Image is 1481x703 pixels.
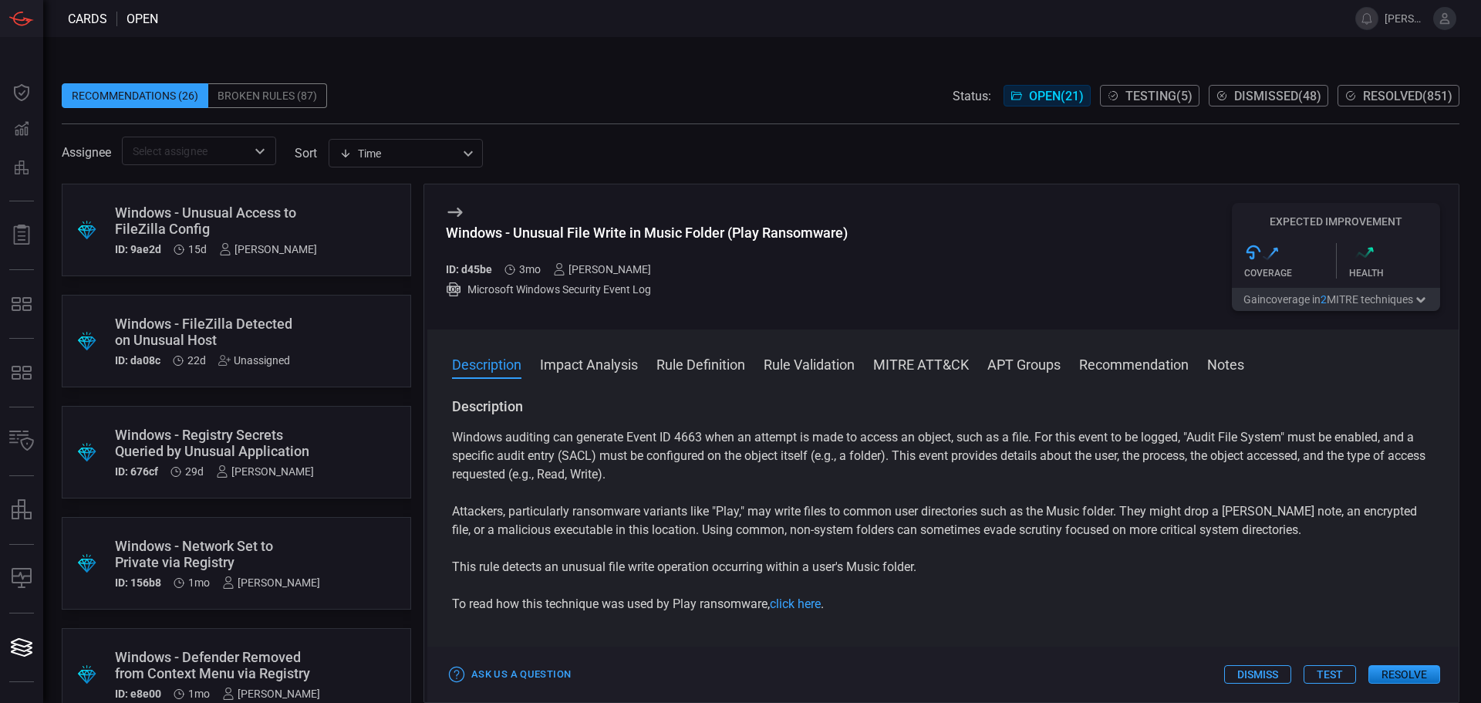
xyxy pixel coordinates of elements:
[127,12,158,26] span: open
[3,148,40,185] button: Preventions
[1349,268,1441,279] div: Health
[1207,354,1244,373] button: Notes
[249,140,271,162] button: Open
[115,649,320,681] div: Windows - Defender Removed from Context Menu via Registry
[188,576,210,589] span: Aug 26, 2025 3:34 AM
[115,465,158,478] h5: ID: 676cf
[3,286,40,323] button: MITRE - Exposures
[446,282,848,297] div: Microsoft Windows Security Event Log
[1209,85,1328,106] button: Dismissed(48)
[452,502,1434,539] p: Attackers, particularly ransomware variants like "Play," may write files to common user directori...
[3,629,40,666] button: Cards
[1079,354,1189,373] button: Recommendation
[185,465,204,478] span: Sep 07, 2025 7:11 AM
[1100,85,1199,106] button: Testing(5)
[115,538,320,570] div: Windows - Network Set to Private via Registry
[3,74,40,111] button: Dashboard
[1232,288,1440,311] button: Gaincoverage in2MITRE techniques
[115,576,161,589] h5: ID: 156b8
[115,354,160,367] h5: ID: da08c
[1232,215,1440,228] h5: Expected Improvement
[452,428,1434,484] p: Windows auditing can generate Event ID 4663 when an attempt is made to access an object, such as ...
[1224,665,1291,684] button: Dismiss
[295,146,317,161] label: sort
[1125,89,1193,103] span: Testing ( 5 )
[208,83,327,108] div: Broken Rules (87)
[222,688,320,700] div: [PERSON_NAME]
[446,663,575,687] button: Ask Us a Question
[3,217,40,254] button: Reports
[115,204,317,237] div: Windows - Unusual Access to FileZilla Config
[62,145,111,160] span: Assignee
[188,243,207,255] span: Sep 21, 2025 2:06 AM
[452,354,521,373] button: Description
[1029,89,1084,103] span: Open ( 21 )
[873,354,969,373] button: MITRE ATT&CK
[953,89,991,103] span: Status:
[115,243,161,255] h5: ID: 9ae2d
[187,354,206,367] span: Sep 14, 2025 5:16 AM
[127,141,246,161] input: Select assignee
[339,146,458,161] div: Time
[540,354,638,373] button: Impact Analysis
[3,354,40,391] button: MITRE - Detection Posture
[446,225,848,241] div: Windows - Unusual File Write in Music Folder (Play Ransomware)
[216,465,314,478] div: [PERSON_NAME]
[1304,665,1356,684] button: Test
[452,595,1434,613] p: To read how this technique was used by Play ransomware, .
[218,354,290,367] div: Unassigned
[452,397,1434,416] h3: Description
[1244,268,1336,279] div: Coverage
[115,427,314,459] div: Windows - Registry Secrets Queried by Unusual Application
[3,111,40,148] button: Detections
[188,688,210,700] span: Aug 26, 2025 3:34 AM
[1368,665,1440,684] button: Resolve
[1363,89,1452,103] span: Resolved ( 851 )
[68,12,107,26] span: Cards
[446,263,492,275] h5: ID: d45be
[1004,85,1091,106] button: Open(21)
[1385,12,1427,25] span: [PERSON_NAME].[PERSON_NAME]
[1338,85,1459,106] button: Resolved(851)
[452,558,1434,576] p: This rule detects an unusual file write operation occurring within a user's Music folder.
[3,492,40,529] button: assets
[222,576,320,589] div: [PERSON_NAME]
[62,83,208,108] div: Recommendations (26)
[656,354,745,373] button: Rule Definition
[987,354,1061,373] button: APT Groups
[770,597,821,611] a: click here
[553,263,651,275] div: [PERSON_NAME]
[1234,89,1321,103] span: Dismissed ( 48 )
[1321,293,1327,306] span: 2
[3,560,40,597] button: Compliance Monitoring
[764,354,855,373] button: Rule Validation
[3,423,40,460] button: Inventory
[219,243,317,255] div: [PERSON_NAME]
[115,316,299,348] div: Windows - FileZilla Detected on Unusual Host
[115,688,161,700] h5: ID: e8e00
[519,263,541,275] span: Jul 13, 2025 4:56 AM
